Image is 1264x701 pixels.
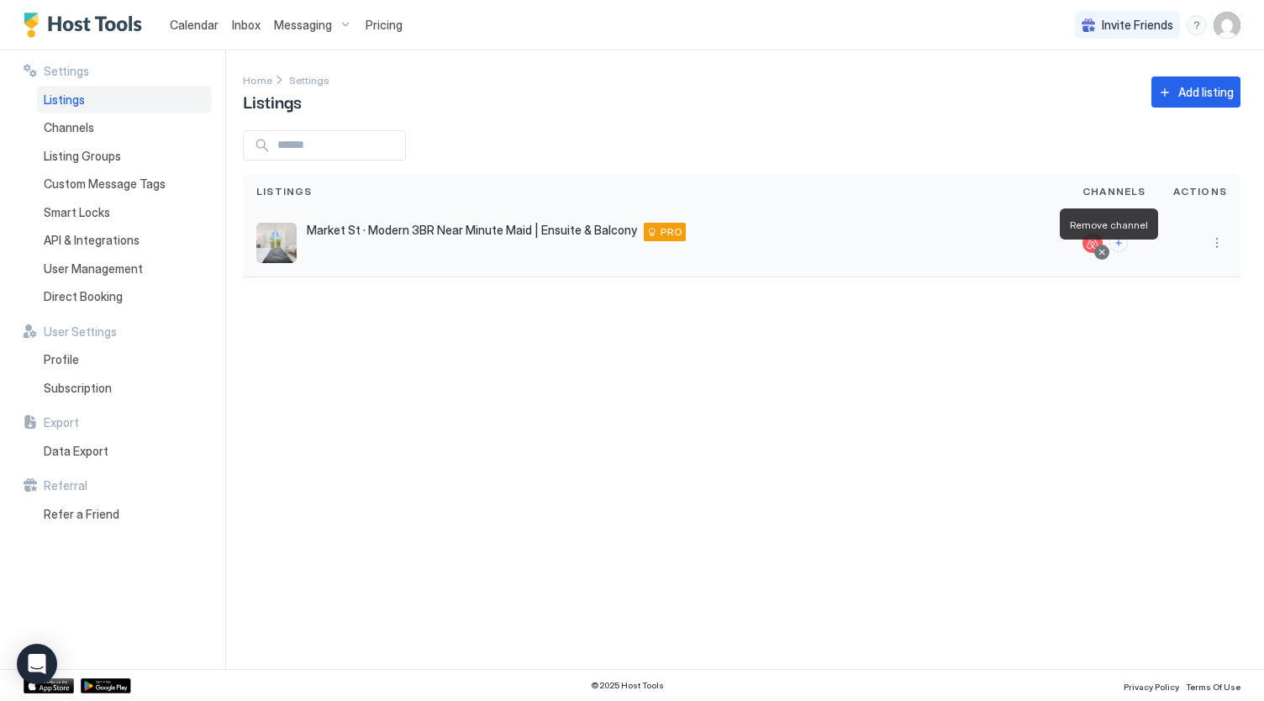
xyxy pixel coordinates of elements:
[243,71,272,88] a: Home
[1173,184,1227,199] span: Actions
[1124,682,1179,692] span: Privacy Policy
[289,71,329,88] a: Settings
[1151,76,1240,108] button: Add listing
[232,18,261,32] span: Inbox
[44,324,117,340] span: User Settings
[44,261,143,277] span: User Management
[37,113,212,142] a: Channels
[17,644,57,684] div: Open Intercom Messenger
[1082,184,1146,199] span: Channels
[37,86,212,114] a: Listings
[44,92,85,108] span: Listings
[24,678,74,693] a: App Store
[81,678,131,693] a: Google Play Store
[1186,682,1240,692] span: Terms Of Use
[307,223,637,238] span: Market St · Modern 3BR Near Minute Maid | Ensuite & Balcony
[44,205,110,220] span: Smart Locks
[170,16,219,34] a: Calendar
[289,71,329,88] div: Breadcrumb
[274,18,332,33] span: Messaging
[661,224,682,240] span: PRO
[256,184,313,199] span: Listings
[37,198,212,227] a: Smart Locks
[37,226,212,255] a: API & Integrations
[1207,233,1227,253] div: menu
[1070,219,1148,231] span: Remove channel
[1214,12,1240,39] div: User profile
[44,352,79,367] span: Profile
[1124,677,1179,694] a: Privacy Policy
[44,507,119,522] span: Refer a Friend
[1178,83,1234,101] div: Add listing
[37,282,212,311] a: Direct Booking
[1109,234,1128,252] button: Connect channels
[1187,15,1207,35] div: menu
[44,233,140,248] span: API & Integrations
[24,13,150,38] a: Host Tools Logo
[44,415,79,430] span: Export
[366,18,403,33] span: Pricing
[232,16,261,34] a: Inbox
[1186,677,1240,694] a: Terms Of Use
[44,289,123,304] span: Direct Booking
[1207,233,1227,253] button: More options
[37,345,212,374] a: Profile
[44,444,108,459] span: Data Export
[37,500,212,529] a: Refer a Friend
[37,142,212,171] a: Listing Groups
[289,74,329,87] span: Settings
[256,223,297,263] div: listing image
[44,149,121,164] span: Listing Groups
[44,64,89,79] span: Settings
[44,120,94,135] span: Channels
[44,177,166,192] span: Custom Message Tags
[591,680,664,691] span: © 2025 Host Tools
[37,170,212,198] a: Custom Message Tags
[37,437,212,466] a: Data Export
[243,88,302,113] span: Listings
[44,478,87,493] span: Referral
[1102,18,1173,33] span: Invite Friends
[243,71,272,88] div: Breadcrumb
[243,74,272,87] span: Home
[37,255,212,283] a: User Management
[271,131,405,160] input: Input Field
[44,381,112,396] span: Subscription
[37,374,212,403] a: Subscription
[170,18,219,32] span: Calendar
